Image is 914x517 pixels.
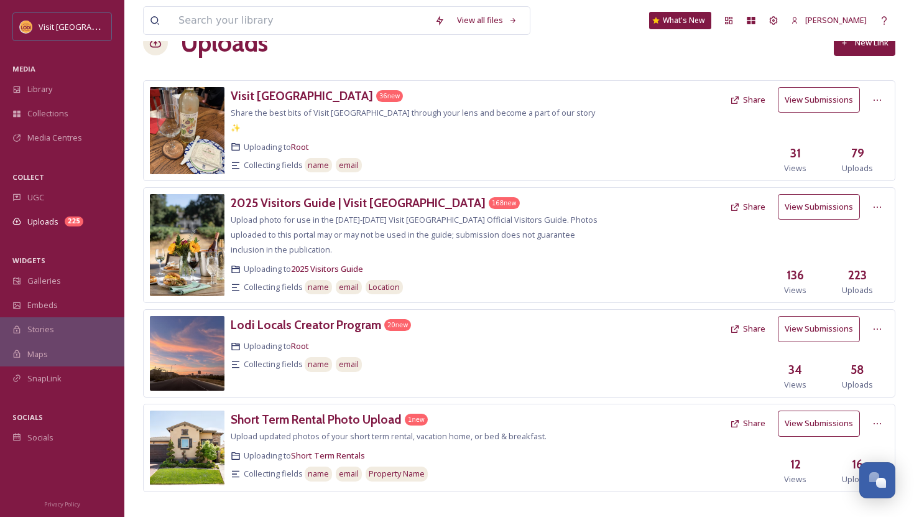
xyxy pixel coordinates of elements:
[231,431,547,442] span: Upload updated photos of your short term rental, vacation home, or bed & breakfast.
[27,216,58,228] span: Uploads
[180,24,268,62] a: Uploads
[231,412,402,427] h3: Short Term Rental Photo Upload
[339,159,359,171] span: email
[778,87,866,113] a: View Submissions
[150,411,224,485] img: daniel.arroyo.jr96%40gmail.com-68423d89-8a79-4bf5-9364-f8dc6e68c151.avif
[852,455,863,473] h3: 16
[405,414,428,426] div: 1 new
[369,468,425,480] span: Property Name
[784,379,806,391] span: Views
[231,411,402,429] a: Short Term Rental Photo Upload
[291,450,365,461] a: Short Term Rentals
[785,8,873,32] a: [PERSON_NAME]
[27,348,48,360] span: Maps
[778,411,866,436] a: View Submissions
[778,411,860,436] button: View Submissions
[244,141,309,153] span: Uploading to
[27,299,58,311] span: Embeds
[231,214,598,255] span: Upload photo for use in the [DATE]-[DATE] Visit [GEOGRAPHIC_DATA] Official Visitors Guide. Photos...
[784,284,806,296] span: Views
[44,500,80,508] span: Privacy Policy
[244,281,303,293] span: Collecting fields
[172,7,428,34] input: Search your library
[851,361,864,379] h3: 58
[231,317,381,332] h3: Lodi Locals Creator Program
[27,192,44,203] span: UGC
[376,90,403,102] div: 36 new
[784,473,806,485] span: Views
[65,217,83,226] div: 225
[451,8,524,32] div: View all files
[244,159,303,171] span: Collecting fields
[27,132,82,144] span: Media Centres
[291,263,363,274] a: 2025 Visitors Guide
[27,324,54,335] span: Stories
[489,197,520,209] div: 168 new
[244,340,309,352] span: Uploading to
[339,468,359,480] span: email
[27,108,68,119] span: Collections
[805,14,867,26] span: [PERSON_NAME]
[308,358,329,370] span: name
[834,30,895,55] button: New Link
[27,373,62,384] span: SnapLink
[12,412,43,422] span: SOCIALS
[842,162,873,174] span: Uploads
[369,281,400,293] span: Location
[778,316,866,342] a: View Submissions
[150,87,224,174] img: 7a801711-18c5-448c-b1ee-de6eb4cb7ea8.jpg
[231,194,486,212] a: 2025 Visitors Guide | Visit [GEOGRAPHIC_DATA]
[778,194,860,220] button: View Submissions
[790,455,801,473] h3: 12
[308,159,329,171] span: name
[851,144,864,162] h3: 79
[244,450,365,462] span: Uploading to
[787,266,804,284] h3: 136
[27,432,53,444] span: Socials
[231,87,373,105] a: Visit [GEOGRAPHIC_DATA]
[231,107,595,133] span: Share the best bits of Visit [GEOGRAPHIC_DATA] through your lens and become a part of our story ✨
[12,64,35,73] span: MEDIA
[724,88,772,112] button: Share
[384,319,411,331] div: 20 new
[778,87,860,113] button: View Submissions
[27,83,52,95] span: Library
[842,473,873,485] span: Uploads
[784,162,806,174] span: Views
[244,263,363,275] span: Uploading to
[778,316,860,342] button: View Submissions
[27,275,61,287] span: Galleries
[150,194,224,296] img: 02ba72ed-9640-4def-b05f-57bda92ce533.jpg
[848,266,867,284] h3: 223
[20,21,32,33] img: Square%20Social%20Visit%20Lodi.png
[778,194,866,220] a: View Submissions
[842,379,873,391] span: Uploads
[308,281,329,293] span: name
[724,411,772,435] button: Share
[12,256,45,265] span: WIDGETS
[308,468,329,480] span: name
[339,358,359,370] span: email
[39,21,135,32] span: Visit [GEOGRAPHIC_DATA]
[291,340,309,352] a: Root
[291,141,309,152] a: Root
[859,462,895,498] button: Open Chat
[790,144,801,162] h3: 31
[44,496,80,511] a: Privacy Policy
[842,284,873,296] span: Uploads
[339,281,359,293] span: email
[231,88,373,103] h3: Visit [GEOGRAPHIC_DATA]
[150,316,224,391] img: f902a055-b810-4cd2-ac95-4056376f6c03.jpg
[244,358,303,370] span: Collecting fields
[788,361,802,379] h3: 34
[231,316,381,334] a: Lodi Locals Creator Program
[244,468,303,480] span: Collecting fields
[649,12,711,29] a: What's New
[724,317,772,341] button: Share
[12,172,44,182] span: COLLECT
